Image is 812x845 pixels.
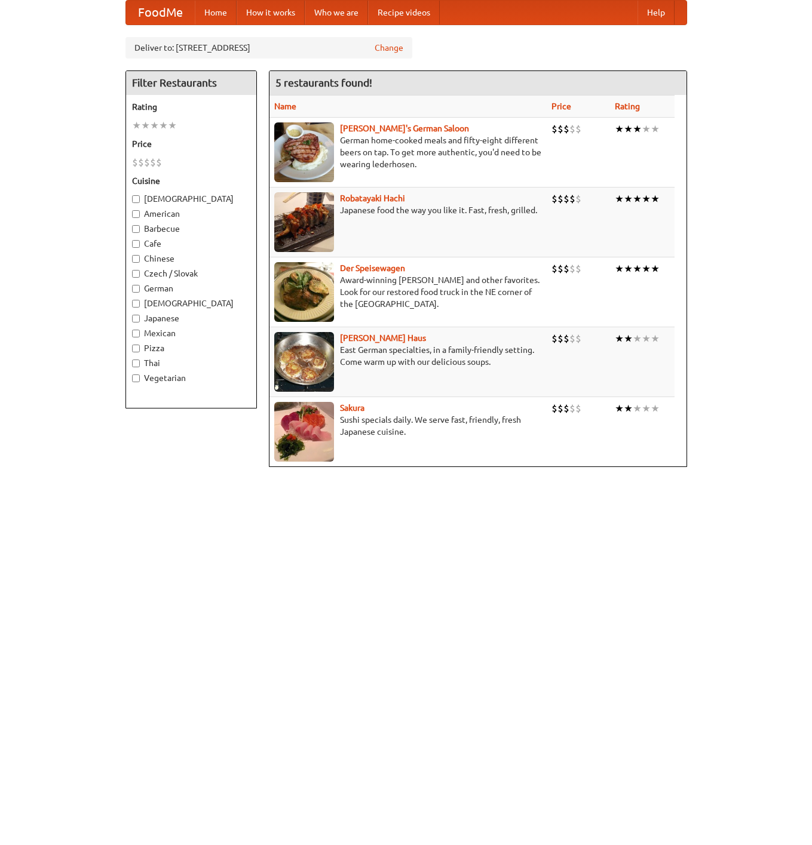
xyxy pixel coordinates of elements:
input: Chinese [132,255,140,263]
input: [DEMOGRAPHIC_DATA] [132,195,140,203]
li: $ [569,262,575,275]
li: $ [138,156,144,169]
li: ★ [624,262,633,275]
ng-pluralize: 5 restaurants found! [275,77,372,88]
h5: Price [132,138,250,150]
li: ★ [642,402,651,415]
li: $ [551,192,557,205]
li: ★ [624,332,633,345]
li: ★ [633,332,642,345]
a: Sakura [340,403,364,413]
img: sakura.jpg [274,402,334,462]
label: Thai [132,357,250,369]
li: $ [569,332,575,345]
img: esthers.jpg [274,122,334,182]
li: $ [150,156,156,169]
input: German [132,285,140,293]
input: Pizza [132,345,140,352]
label: [DEMOGRAPHIC_DATA] [132,297,250,309]
li: ★ [159,119,168,132]
li: $ [569,122,575,136]
li: $ [569,192,575,205]
a: Robatayaki Hachi [340,193,405,203]
input: Thai [132,359,140,367]
li: ★ [651,192,660,205]
li: $ [563,262,569,275]
label: Pizza [132,342,250,354]
li: $ [551,402,557,415]
li: $ [557,122,563,136]
a: Help [638,1,675,24]
label: American [132,208,250,220]
li: ★ [651,262,660,275]
div: Deliver to: [STREET_ADDRESS] [125,37,412,59]
li: $ [563,402,569,415]
li: ★ [642,122,651,136]
label: Barbecue [132,223,250,235]
li: $ [551,332,557,345]
a: Rating [615,102,640,111]
p: Award-winning [PERSON_NAME] and other favorites. Look for our restored food truck in the NE corne... [274,274,542,310]
li: $ [144,156,150,169]
li: ★ [642,262,651,275]
input: [DEMOGRAPHIC_DATA] [132,300,140,308]
input: Japanese [132,315,140,322]
li: ★ [141,119,150,132]
li: $ [575,402,581,415]
li: ★ [150,119,159,132]
li: $ [575,192,581,205]
p: Sushi specials daily. We serve fast, friendly, fresh Japanese cuisine. [274,414,542,438]
input: Czech / Slovak [132,270,140,278]
li: ★ [651,332,660,345]
a: [PERSON_NAME]'s German Saloon [340,124,469,133]
li: $ [551,262,557,275]
a: [PERSON_NAME] Haus [340,333,426,343]
img: robatayaki.jpg [274,192,334,252]
li: $ [569,402,575,415]
li: ★ [615,192,624,205]
label: Japanese [132,312,250,324]
img: speisewagen.jpg [274,262,334,322]
li: ★ [642,192,651,205]
li: $ [563,332,569,345]
label: Cafe [132,238,250,250]
b: Der Speisewagen [340,263,405,273]
label: Chinese [132,253,250,265]
li: $ [575,332,581,345]
a: Home [195,1,237,24]
p: Japanese food the way you like it. Fast, fresh, grilled. [274,204,542,216]
li: $ [557,192,563,205]
li: ★ [615,122,624,136]
li: $ [551,122,557,136]
li: ★ [633,402,642,415]
a: Change [375,42,403,54]
p: German home-cooked meals and fifty-eight different beers on tap. To get more authentic, you'd nee... [274,134,542,170]
li: ★ [633,122,642,136]
input: Barbecue [132,225,140,233]
h5: Cuisine [132,175,250,187]
label: Czech / Slovak [132,268,250,279]
li: $ [557,402,563,415]
h5: Rating [132,101,250,113]
li: $ [563,192,569,205]
li: $ [557,332,563,345]
input: Cafe [132,240,140,248]
li: ★ [633,192,642,205]
label: Mexican [132,327,250,339]
li: ★ [132,119,141,132]
h4: Filter Restaurants [126,71,256,95]
p: East German specialties, in a family-friendly setting. Come warm up with our delicious soups. [274,344,542,368]
li: $ [575,122,581,136]
li: $ [557,262,563,275]
li: ★ [651,402,660,415]
li: ★ [615,402,624,415]
li: ★ [168,119,177,132]
li: $ [563,122,569,136]
li: ★ [624,192,633,205]
li: $ [575,262,581,275]
li: ★ [615,262,624,275]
